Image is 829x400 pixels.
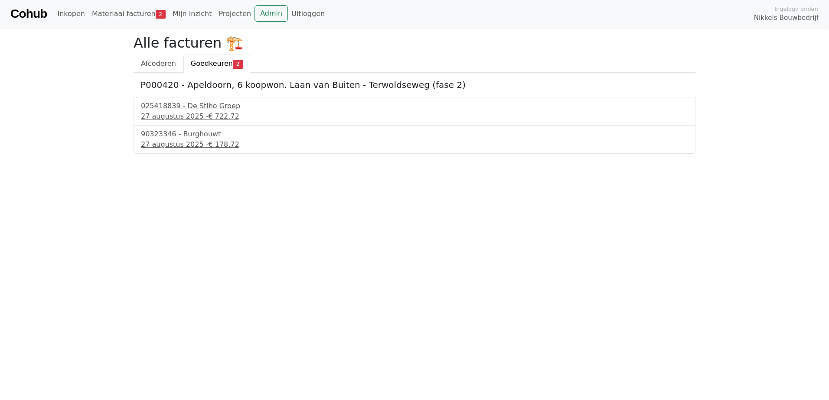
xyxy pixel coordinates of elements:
[141,101,688,111] div: 025418839 - De Stiho Groep
[140,80,689,90] h5: P000420 - Apeldoorn, 6 koopwon. Laan van Buiten - Terwoldseweg (fase 2)
[141,111,688,122] div: 27 augustus 2025 -
[208,112,239,120] span: € 722,72
[288,5,328,23] a: Uitloggen
[774,5,819,13] span: Ingelogd onder:
[208,140,239,148] span: € 178,72
[255,5,288,22] a: Admin
[215,5,255,23] a: Projecten
[134,35,695,51] h2: Alle facturen 🏗️
[54,5,88,23] a: Inkopen
[141,139,688,150] div: 27 augustus 2025 -
[156,10,166,19] span: 2
[169,5,215,23] a: Mijn inzicht
[141,101,688,122] a: 025418839 - De Stiho Groep27 augustus 2025 -€ 722,72
[88,5,169,23] a: Materiaal facturen2
[183,55,250,73] a: Goedkeuren2
[191,59,233,68] span: Goedkeuren
[141,129,688,150] a: 90323346 - Burghouwt27 augustus 2025 -€ 178,72
[141,59,176,68] span: Afcoderen
[141,129,688,139] div: 90323346 - Burghouwt
[233,60,243,68] span: 2
[10,3,47,24] a: Cohub
[134,55,183,73] a: Afcoderen
[754,13,819,23] span: Nikkels Bouwbedrijf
